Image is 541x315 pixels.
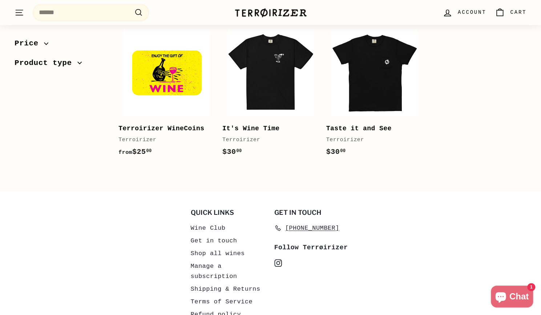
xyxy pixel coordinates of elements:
span: from [118,150,132,156]
h2: Get in touch [274,209,351,216]
button: Product type [15,55,107,75]
inbox-online-store-chat: Shopify online store chat [489,286,535,309]
a: [PHONE_NUMBER] [274,222,339,234]
div: Follow Terrøirizer [274,242,351,253]
a: Get in touch [191,234,237,247]
a: Taste it and See Terroirizer [326,25,423,165]
span: Account [458,8,486,16]
a: Wine Club [191,222,226,234]
a: Terroirizer WineCoins Terroirizer [118,25,215,165]
div: Terroirizer [222,136,312,144]
span: $30 [222,148,242,156]
a: Shop all wines [191,247,245,260]
span: [PHONE_NUMBER] [285,223,339,233]
button: Price [15,36,107,55]
a: Shipping & Returns [191,283,261,295]
a: It's Wine Time Terroirizer [222,25,319,165]
sup: 00 [146,148,152,154]
a: Terms of Service [191,295,253,308]
div: Terroirizer [326,136,416,144]
a: Account [438,2,490,23]
span: Product type [15,57,77,69]
h2: Quick links [191,209,267,216]
b: Terroirizer WineCoins [118,125,204,132]
span: Price [15,37,44,50]
b: Taste it and See [326,125,392,132]
a: Manage a subscription [191,260,267,282]
span: Cart [510,8,526,16]
span: $25 [118,148,152,156]
b: It's Wine Time [222,125,280,132]
sup: 00 [236,148,242,154]
sup: 00 [340,148,346,154]
a: Cart [490,2,531,23]
div: Terroirizer [118,136,208,144]
span: $30 [326,148,346,156]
